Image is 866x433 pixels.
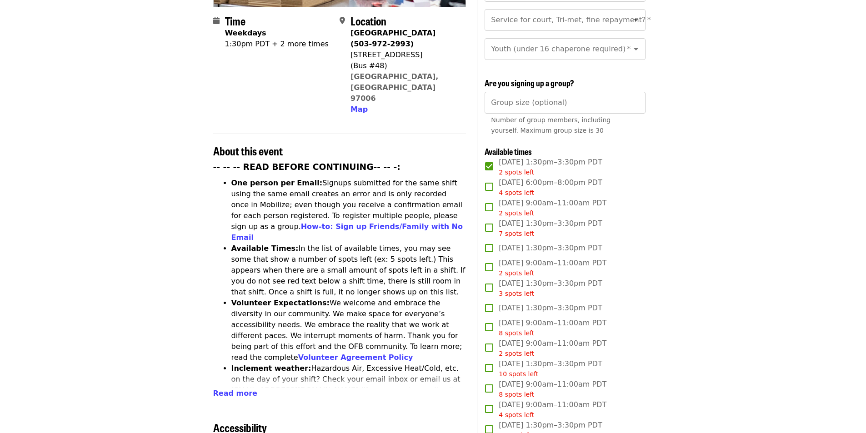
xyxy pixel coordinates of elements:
[630,14,642,26] button: Open
[499,338,606,358] span: [DATE] 9:00am–11:00am PDT
[213,389,257,398] span: Read more
[231,179,323,187] strong: One person per Email:
[231,364,311,373] strong: Inclement weather:
[499,318,606,338] span: [DATE] 9:00am–11:00am PDT
[485,145,532,157] span: Available times
[340,16,345,25] i: map-marker-alt icon
[630,43,642,55] button: Open
[231,363,466,418] li: Hazardous Air, Excessive Heat/Cold, etc. on the day of your shift? Check your email inbox or emai...
[499,169,534,176] span: 2 spots left
[499,370,538,378] span: 10 spots left
[499,411,534,418] span: 4 spots left
[499,209,534,217] span: 2 spots left
[499,243,602,254] span: [DATE] 1:30pm–3:30pm PDT
[350,105,368,114] span: Map
[225,13,245,29] span: Time
[499,258,606,278] span: [DATE] 9:00am–11:00am PDT
[350,60,459,71] div: (Bus #48)
[225,39,329,50] div: 1:30pm PDT + 2 more times
[499,218,602,239] span: [DATE] 1:30pm–3:30pm PDT
[298,353,413,362] a: Volunteer Agreement Policy
[499,189,534,196] span: 4 spots left
[350,50,459,60] div: [STREET_ADDRESS]
[499,391,534,398] span: 8 spots left
[499,290,534,297] span: 3 spots left
[499,278,602,299] span: [DATE] 1:30pm–3:30pm PDT
[213,388,257,399] button: Read more
[499,399,606,420] span: [DATE] 9:00am–11:00am PDT
[499,177,602,198] span: [DATE] 6:00pm–8:00pm PDT
[231,243,466,298] li: In the list of available times, you may see some that show a number of spots left (ex: 5 spots le...
[231,222,463,242] a: How-to: Sign up Friends/Family with No Email
[231,178,466,243] li: Signups submitted for the same shift using the same email creates an error and is only recorded o...
[350,104,368,115] button: Map
[491,116,611,134] span: Number of group members, including yourself. Maximum group size is 30
[213,143,283,159] span: About this event
[225,29,266,37] strong: Weekdays
[499,230,534,237] span: 7 spots left
[499,350,534,357] span: 2 spots left
[499,198,606,218] span: [DATE] 9:00am–11:00am PDT
[499,358,602,379] span: [DATE] 1:30pm–3:30pm PDT
[499,329,534,337] span: 8 spots left
[350,72,439,103] a: [GEOGRAPHIC_DATA], [GEOGRAPHIC_DATA] 97006
[231,244,299,253] strong: Available Times:
[213,16,220,25] i: calendar icon
[499,303,602,314] span: [DATE] 1:30pm–3:30pm PDT
[485,77,574,89] span: Are you signing up a group?
[231,299,330,307] strong: Volunteer Expectations:
[485,92,645,114] input: [object Object]
[350,13,386,29] span: Location
[499,157,602,177] span: [DATE] 1:30pm–3:30pm PDT
[499,379,606,399] span: [DATE] 9:00am–11:00am PDT
[231,298,466,363] li: We welcome and embrace the diversity in our community. We make space for everyone’s accessibility...
[350,29,436,48] strong: [GEOGRAPHIC_DATA] (503-972-2993)
[499,269,534,277] span: 2 spots left
[213,162,400,172] strong: -- -- -- READ BEFORE CONTINUING-- -- -:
